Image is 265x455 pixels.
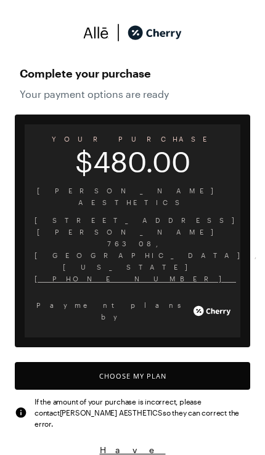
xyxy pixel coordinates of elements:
button: Choose My Plan [15,362,250,390]
span: Complete your purchase [20,63,245,83]
span: YOUR PURCHASE [25,131,240,147]
span: $480.00 [25,153,240,170]
span: Payment plans by [35,299,191,323]
span: If the amount of your purchase is incorrect, please contact [PERSON_NAME] AESTHETICS so they can ... [35,396,250,429]
span: [PERSON_NAME] AESTHETICS [35,185,230,208]
span: [STREET_ADDRESS][PERSON_NAME] 76308 , [GEOGRAPHIC_DATA] , [US_STATE] [35,214,230,273]
img: svg%3e [83,23,109,42]
img: cherry_black_logo-DrOE_MJI.svg [128,23,182,42]
img: svg%3e [15,406,27,419]
span: Your payment options are ready [20,88,245,100]
img: cherry_white_logo-JPerc-yG.svg [194,302,230,320]
img: svg%3e [109,23,128,42]
span: [PHONE_NUMBER] [35,273,230,284]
